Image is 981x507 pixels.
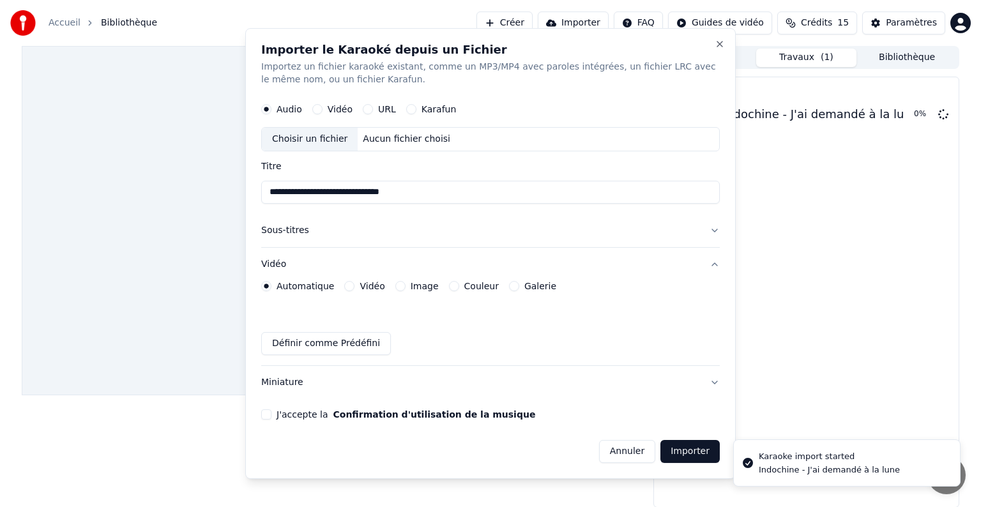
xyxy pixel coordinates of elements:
button: Importer [660,440,720,463]
div: Aucun fichier choisi [358,133,455,146]
label: Audio [277,105,302,114]
label: Vidéo [328,105,353,114]
button: Vidéo [261,248,720,281]
button: J'accepte la [333,410,535,419]
label: URL [378,105,396,114]
label: Couleur [464,282,499,291]
h2: Importer le Karaoké depuis un Fichier [261,44,720,56]
label: J'accepte la [277,410,535,419]
label: Vidéo [360,282,384,291]
label: Galerie [524,282,556,291]
label: Image [411,282,439,291]
p: Importez un fichier karaoké existant, comme un MP3/MP4 avec paroles intégrées, un fichier LRC ave... [261,61,720,86]
button: Sous-titres [261,214,720,247]
div: Choisir un fichier [262,128,358,151]
label: Titre [261,162,720,170]
button: Annuler [599,440,655,463]
button: Définir comme Prédéfini [261,332,391,355]
button: Miniature [261,366,720,399]
div: Vidéo [261,281,720,365]
label: Karafun [422,105,457,114]
label: Automatique [277,282,334,291]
